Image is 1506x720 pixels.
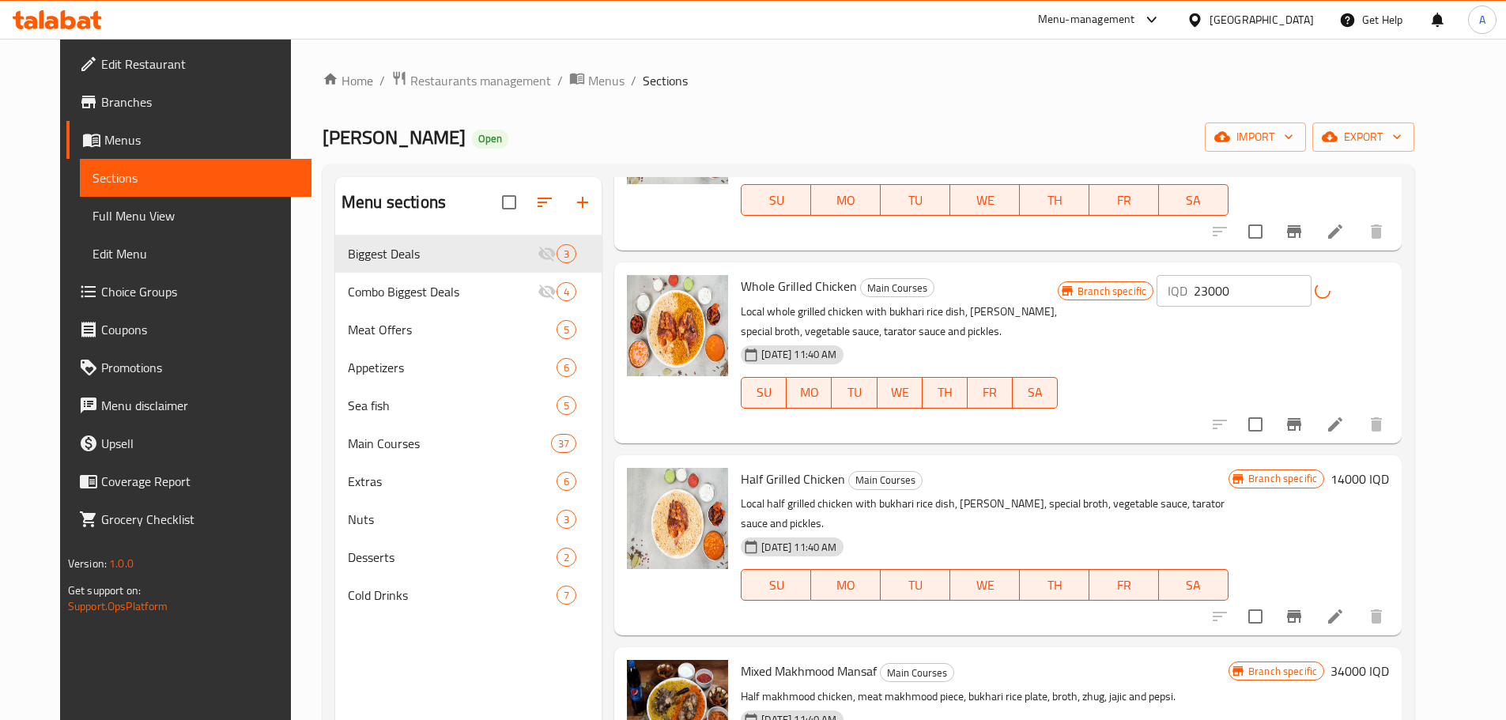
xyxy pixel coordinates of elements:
[391,70,551,91] a: Restaurants management
[472,132,508,145] span: Open
[817,189,874,212] span: MO
[1330,468,1389,490] h6: 14000 IQD
[1026,189,1083,212] span: TH
[748,381,780,404] span: SU
[557,472,576,491] div: items
[66,462,311,500] a: Coverage Report
[1205,123,1306,152] button: import
[92,168,299,187] span: Sections
[1165,574,1222,597] span: SA
[861,279,934,297] span: Main Courses
[588,71,625,90] span: Menus
[557,550,576,565] span: 2
[104,130,299,149] span: Menus
[878,377,923,409] button: WE
[880,663,954,682] div: Main Courses
[1326,415,1345,434] a: Edit menu item
[881,569,950,601] button: TU
[631,71,636,90] li: /
[101,92,299,111] span: Branches
[838,381,870,404] span: TU
[335,273,602,311] div: Combo Biggest Deals4
[66,83,311,121] a: Branches
[1013,377,1058,409] button: SA
[66,500,311,538] a: Grocery Checklist
[860,278,934,297] div: Main Courses
[68,553,107,574] span: Version:
[748,189,805,212] span: SU
[741,377,787,409] button: SU
[526,183,564,221] span: Sort sections
[348,586,557,605] span: Cold Drinks
[472,130,508,149] div: Open
[348,244,538,263] span: Biggest Deals
[493,186,526,219] span: Select all sections
[741,302,1058,341] p: Local whole grilled chicken with bukhari rice dish, [PERSON_NAME], special broth, vegetable sauce...
[1357,405,1395,443] button: delete
[348,358,557,377] span: Appetizers
[1217,127,1293,147] span: import
[557,71,563,90] li: /
[538,244,557,263] svg: Inactive section
[335,349,602,386] div: Appetizers6
[968,377,1013,409] button: FR
[101,55,299,74] span: Edit Restaurant
[538,282,557,301] svg: Inactive section
[1159,569,1229,601] button: SA
[881,184,950,216] button: TU
[1357,213,1395,251] button: delete
[1194,275,1312,307] input: Please enter price
[884,381,916,404] span: WE
[887,189,944,212] span: TU
[741,569,811,601] button: SU
[793,381,825,404] span: MO
[66,273,311,311] a: Choice Groups
[811,569,881,601] button: MO
[66,45,311,83] a: Edit Restaurant
[348,396,557,415] span: Sea fish
[848,471,923,490] div: Main Courses
[335,235,602,273] div: Biggest Deals3
[557,474,576,489] span: 6
[1096,574,1153,597] span: FR
[335,462,602,500] div: Extras6
[1159,184,1229,216] button: SA
[348,282,538,301] div: Combo Biggest Deals
[741,494,1229,533] p: Local half grilled chicken with bukhari rice dish, [PERSON_NAME], special broth, vegetable sauce,...
[1312,123,1414,152] button: export
[1020,569,1089,601] button: TH
[957,574,1013,597] span: WE
[557,586,576,605] div: items
[348,472,557,491] div: Extras
[755,540,843,555] span: [DATE] 11:40 AM
[1239,408,1272,441] span: Select to update
[557,512,576,527] span: 3
[957,189,1013,212] span: WE
[1357,597,1395,635] button: delete
[1168,281,1187,300] p: IQD
[755,347,843,362] span: [DATE] 11:40 AM
[335,538,602,576] div: Desserts2
[1326,607,1345,626] a: Edit menu item
[787,377,832,409] button: MO
[1071,284,1153,299] span: Branch specific
[643,71,688,90] span: Sections
[564,183,602,221] button: Add section
[66,386,311,424] a: Menu disclaimer
[348,434,551,453] span: Main Courses
[101,396,299,415] span: Menu disclaimer
[101,434,299,453] span: Upsell
[1242,471,1323,486] span: Branch specific
[557,510,576,529] div: items
[1275,405,1313,443] button: Branch-specific-item
[741,467,845,491] span: Half Grilled Chicken
[348,548,557,567] span: Desserts
[557,247,576,262] span: 3
[348,320,557,339] div: Meat Offers
[741,659,877,683] span: Mixed Makhmood Mansaf
[1326,222,1345,241] a: Edit menu item
[1479,11,1485,28] span: A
